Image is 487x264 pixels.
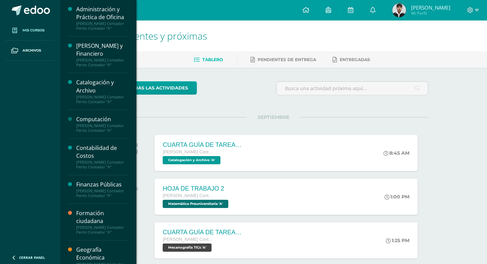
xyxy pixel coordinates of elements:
[76,42,128,58] div: [PERSON_NAME] y Financiero
[76,181,128,189] div: Finanzas Públicas
[163,244,212,252] span: Mecanografía TICs 'A'
[76,160,128,169] div: [PERSON_NAME] Contador Perito Contador "A"
[276,82,428,95] input: Busca una actividad próxima aquí...
[76,209,128,235] a: Formación ciudadana[PERSON_NAME] Contador Perito Contador "A"
[411,10,450,16] span: Mi Perfil
[68,29,207,42] span: Actividades recientes y próximas
[258,57,316,62] span: Pendientes de entrega
[76,144,128,169] a: Contabilidad de Costos[PERSON_NAME] Contador Perito Contador "A"
[163,229,245,236] div: CUARTA GUÍA DE TAREAS DEL CUARTO BIMESTRE
[163,156,220,164] span: Catalogación y Archivo 'A'
[251,54,316,65] a: Pendientes de entrega
[163,150,214,154] span: [PERSON_NAME] Contador Perito Contador
[340,57,370,62] span: Entregadas
[76,115,128,133] a: Computación[PERSON_NAME] Contador Perito Contador "A"
[384,194,409,200] div: 1:00 PM
[333,54,370,65] a: Entregadas
[76,42,128,67] a: [PERSON_NAME] y Financiero[PERSON_NAME] Contador Perito Contador "A"
[5,20,55,41] a: Mis cursos
[76,225,128,235] div: [PERSON_NAME] Contador Perito Contador "A"
[23,48,41,53] span: Archivos
[76,115,128,123] div: Computación
[386,237,409,244] div: 1:25 PM
[76,123,128,133] div: [PERSON_NAME] Contador Perito Contador "A"
[76,95,128,104] div: [PERSON_NAME] Contador Perito Contador "A"
[76,144,128,160] div: Contabilidad de Costos
[247,114,300,120] span: SEPTIEMBRE
[76,21,128,31] div: [PERSON_NAME] Contador Perito Contador "A"
[163,141,245,149] div: CUARTA GUÍA DE TAREAS DEL CUARTO BIMESTRE
[76,5,128,21] div: Administración y Práctica de Oficina
[163,200,228,208] span: Matemática Preuniversitaria 'A'
[411,4,450,11] span: [PERSON_NAME]
[76,5,128,31] a: Administración y Práctica de Oficina[PERSON_NAME] Contador Perito Contador "A"
[19,255,45,260] span: Cerrar panel
[163,193,214,198] span: [PERSON_NAME] Contador Perito Contador
[383,150,409,156] div: 8:45 AM
[76,79,128,104] a: Catalogación y Archivo[PERSON_NAME] Contador Perito Contador "A"
[23,28,44,33] span: Mis cursos
[392,3,406,17] img: 3ee4488408da3231419a6f952fd97a61.png
[202,57,223,62] span: Tablero
[163,237,214,242] span: [PERSON_NAME] Contador Perito Contador
[76,246,128,262] div: Geografía Económica
[76,181,128,198] a: Finanzas Públicas[PERSON_NAME] Contador Perito Contador "A"
[76,79,128,94] div: Catalogación y Archivo
[76,189,128,198] div: [PERSON_NAME] Contador Perito Contador "A"
[194,54,223,65] a: Tablero
[76,58,128,67] div: [PERSON_NAME] Contador Perito Contador "A"
[119,81,197,95] a: todas las Actividades
[76,209,128,225] div: Formación ciudadana
[5,41,55,61] a: Archivos
[163,185,230,192] div: HOJA DE TRABAJO 2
